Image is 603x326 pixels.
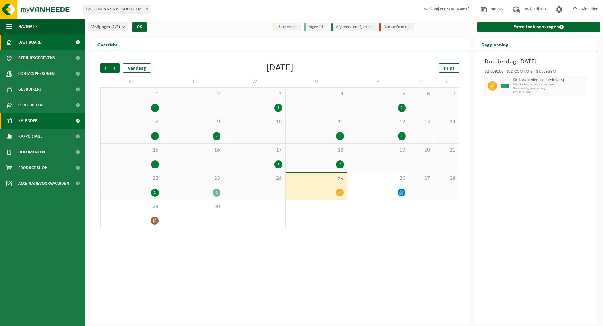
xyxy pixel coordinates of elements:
td: Z [409,76,434,87]
span: 6 [412,91,431,98]
span: 19 [350,147,406,154]
td: V [347,76,409,87]
span: Bedrijfsgegevens [18,50,55,66]
div: 2 [213,132,220,140]
span: Documenten [18,144,45,160]
img: HK-XC-40-GN-00 [500,84,510,88]
span: Kalender [18,113,38,129]
h2: Overzicht [91,38,124,51]
strong: [PERSON_NAME] [438,7,470,12]
span: 21 [437,147,456,154]
span: 26 [350,175,406,182]
span: 4 [289,91,344,98]
count: (2/2) [111,25,120,29]
td: Z [434,76,459,87]
span: Rapportage [18,129,42,144]
button: Vestigingen(2/2) [88,22,128,31]
span: Contracten [18,97,43,113]
h2: Dagplanning [475,38,515,51]
li: Non-conformiteit [379,23,414,31]
td: M [100,76,162,87]
span: Navigatie [18,19,38,35]
span: 11 [289,119,344,126]
span: 1 [104,91,159,98]
span: Karton/papier, los (bedrijven) [513,78,586,83]
span: 17 [227,147,282,154]
span: 8 [104,119,159,126]
div: 2 [398,104,406,112]
h3: Donderdag [DATE] [485,57,588,67]
div: 2 [336,160,344,168]
span: Product Shop [18,160,47,176]
span: 2 [166,91,221,98]
span: Gebruikers [18,82,42,97]
span: Omwisseling op aanvraag [513,87,586,90]
div: 1 [151,104,159,112]
div: [DATE] [266,63,294,73]
span: 23 [166,175,221,182]
span: 9 [166,119,221,126]
div: Vandaag [123,63,151,73]
span: 15 [104,147,159,154]
div: 1 [336,132,344,140]
a: Extra taak aanvragen [477,22,601,32]
span: 18 [289,147,344,154]
span: 7 [437,91,456,98]
td: W [224,76,286,87]
div: 1 [151,132,159,140]
span: 12 [350,119,406,126]
div: 1 [274,160,282,168]
div: 02-009106 - LVD COMPANY - GULLEGEM [485,70,588,76]
span: Print [444,66,454,71]
span: 20 [412,147,431,154]
span: Volgende [110,63,120,73]
span: Dashboard [18,35,42,50]
span: 3 [227,91,282,98]
li: Afgewerkt [304,23,328,31]
span: 22 [104,175,159,182]
div: 1 [151,160,159,168]
span: 24 [227,175,282,182]
span: 30 [166,203,221,210]
div: 1 [398,132,406,140]
span: LVD COMPANY NV - GULLEGEM [83,5,150,14]
span: 27 [412,175,431,182]
span: 40m³ karton/papier, los (bedrijven) [513,83,586,87]
a: Print [439,63,459,73]
button: OK [132,22,147,32]
div: 1 [274,104,282,112]
li: Uit te voeren [273,23,301,31]
span: 16 [166,147,221,154]
span: Vorige [100,63,110,73]
div: 1 [213,189,220,197]
span: Acceptatievoorwaarden [18,176,69,191]
td: D [162,76,224,87]
span: 25 [289,176,344,183]
li: Afgewerkt en afgemeld [331,23,376,31]
span: Vestigingen [91,22,120,32]
td: D [286,76,348,87]
span: 13 [412,119,431,126]
span: 10 [227,119,282,126]
span: 14 [437,119,456,126]
span: 28 [437,175,456,182]
span: T250002818125 [513,90,586,94]
span: Contactpersonen [18,66,55,82]
div: 1 [151,189,159,197]
span: 5 [350,91,406,98]
span: 29 [104,203,159,210]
